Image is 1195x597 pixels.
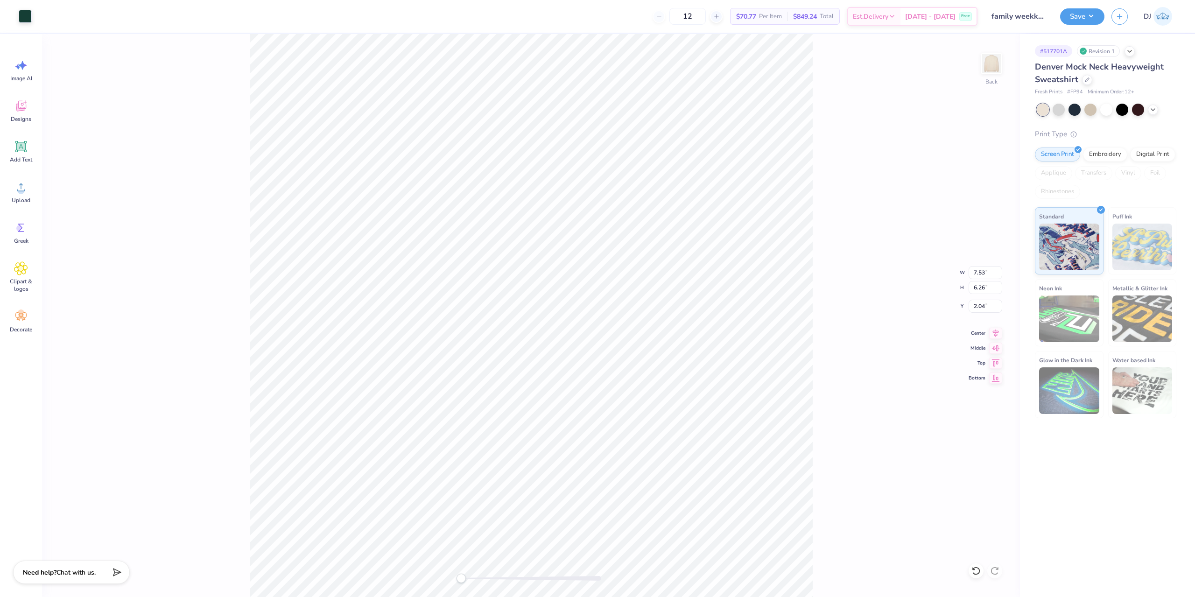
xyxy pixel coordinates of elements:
span: Clipart & logos [6,278,36,293]
div: Digital Print [1130,147,1175,162]
span: $849.24 [793,12,817,21]
span: Add Text [10,156,32,163]
strong: Need help? [23,568,56,577]
span: DJ [1144,11,1151,22]
img: Neon Ink [1039,295,1099,342]
input: Untitled Design [984,7,1053,26]
img: Metallic & Glitter Ink [1112,295,1173,342]
span: Denver Mock Neck Heavyweight Sweatshirt [1035,61,1164,85]
span: Center [969,330,985,337]
div: Print Type [1035,129,1176,140]
div: Transfers [1075,166,1112,180]
span: Neon Ink [1039,283,1062,293]
span: Water based Ink [1112,355,1155,365]
input: – – [669,8,706,25]
img: Water based Ink [1112,367,1173,414]
span: Designs [11,115,31,123]
div: Foil [1144,166,1166,180]
span: Standard [1039,211,1064,221]
button: Save [1060,8,1104,25]
span: Upload [12,197,30,204]
img: Puff Ink [1112,224,1173,270]
div: Vinyl [1115,166,1141,180]
span: Metallic & Glitter Ink [1112,283,1167,293]
span: Image AI [10,75,32,82]
span: $70.77 [736,12,756,21]
div: Accessibility label [457,574,466,583]
span: Est. Delivery [853,12,888,21]
img: Danyl Jon Ferrer [1153,7,1172,26]
span: Fresh Prints [1035,88,1062,96]
span: Total [820,12,834,21]
img: Glow in the Dark Ink [1039,367,1099,414]
span: [DATE] - [DATE] [905,12,956,21]
div: Embroidery [1083,147,1127,162]
div: Applique [1035,166,1072,180]
span: # FP94 [1067,88,1083,96]
div: Screen Print [1035,147,1080,162]
span: Minimum Order: 12 + [1088,88,1134,96]
span: Free [961,13,970,20]
span: Decorate [10,326,32,333]
span: Per Item [759,12,782,21]
span: Glow in the Dark Ink [1039,355,1092,365]
span: Chat with us. [56,568,96,577]
div: # 517701A [1035,45,1072,57]
a: DJ [1139,7,1176,26]
span: Middle [969,344,985,352]
div: Back [985,77,998,86]
span: Puff Ink [1112,211,1132,221]
img: Standard [1039,224,1099,270]
div: Revision 1 [1077,45,1120,57]
span: Greek [14,237,28,245]
span: Bottom [969,374,985,382]
div: Rhinestones [1035,185,1080,199]
img: Back [982,54,1001,73]
span: Top [969,359,985,367]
